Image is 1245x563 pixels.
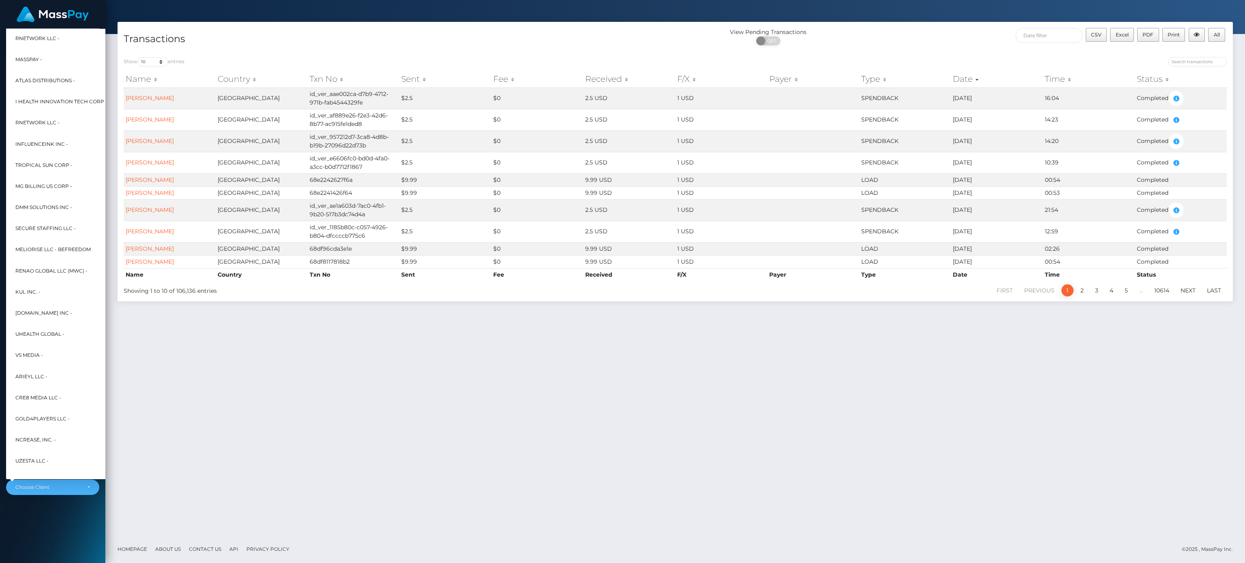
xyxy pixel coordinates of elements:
span: Excel [1116,32,1129,38]
div: Showing 1 to 10 of 106,136 entries [124,284,576,295]
select: Showentries [137,57,168,66]
a: [PERSON_NAME] [126,137,174,145]
td: 12:59 [1043,221,1135,242]
th: Type [859,268,951,281]
td: id_ver_e6606fc0-bd0d-4fa0-a3cc-b0d7712f1867 [308,152,400,173]
span: Print [1168,32,1180,38]
a: 10614 [1150,284,1174,296]
td: SPENDBACK [859,87,951,109]
span: UHealth Global - [15,329,64,339]
span: All [1214,32,1220,38]
span: DMM Solutions Inc - [15,202,72,213]
a: [PERSON_NAME] [126,116,174,123]
button: Print [1162,28,1185,42]
td: [GEOGRAPHIC_DATA] [216,199,308,221]
td: 14:20 [1043,130,1135,152]
button: Excel [1110,28,1134,42]
td: 68e2241426f64 [308,186,400,199]
td: $0 [491,130,583,152]
th: Fee: activate to sort column ascending [491,71,583,87]
td: LOAD [859,173,951,186]
td: $2.5 [399,109,491,130]
td: Completed [1135,109,1227,130]
td: id_ver_957212d7-3ca8-4d8b-b19b-27096d22d73b [308,130,400,152]
td: 1 USD [675,173,767,186]
a: Privacy Policy [243,543,293,555]
td: 68df96cda3e1e [308,242,400,255]
td: [GEOGRAPHIC_DATA] [216,87,308,109]
th: F/X: activate to sort column ascending [675,71,767,87]
td: $0 [491,221,583,242]
span: Cre8 Media LLC - [15,392,61,403]
span: VS Media - [15,350,43,360]
a: [PERSON_NAME] [126,245,174,252]
span: Ncrease, Inc. - [15,435,56,445]
td: [GEOGRAPHIC_DATA] [216,186,308,199]
td: 68df8117818b2 [308,255,400,268]
td: $0 [491,152,583,173]
input: Date filter [1016,28,1082,43]
td: [GEOGRAPHIC_DATA] [216,255,308,268]
td: id_ver_1185b80c-c057-4926-b804-dfccccb775c6 [308,221,400,242]
td: 2.5 USD [583,221,675,242]
td: 1 USD [675,152,767,173]
a: [PERSON_NAME] [126,228,174,235]
td: 21:54 [1043,199,1135,221]
a: 3 [1091,284,1103,296]
a: 2 [1076,284,1088,296]
td: [DATE] [951,242,1043,255]
th: Sent: activate to sort column ascending [399,71,491,87]
th: Payer [767,268,859,281]
span: PDF [1142,32,1153,38]
td: [DATE] [951,221,1043,242]
td: 2.5 USD [583,87,675,109]
td: 2.5 USD [583,199,675,221]
td: 9.99 USD [583,255,675,268]
td: 14:23 [1043,109,1135,130]
td: $0 [491,255,583,268]
td: [DATE] [951,152,1043,173]
td: 1 USD [675,186,767,199]
td: [GEOGRAPHIC_DATA] [216,152,308,173]
td: SPENDBACK [859,152,951,173]
th: Txn No: activate to sort column ascending [308,71,400,87]
div: Choose Client [15,484,81,490]
td: 1 USD [675,130,767,152]
td: 10:39 [1043,152,1135,173]
span: CSV [1091,32,1102,38]
th: Received [583,268,675,281]
td: Completed [1135,255,1227,268]
span: Renao Global LLC (MWC) - [15,266,88,276]
td: $0 [491,186,583,199]
a: [PERSON_NAME] [126,176,174,183]
a: [PERSON_NAME] [126,258,174,265]
th: Date [951,268,1043,281]
h4: Transactions [124,32,669,46]
td: 00:54 [1043,255,1135,268]
td: LOAD [859,242,951,255]
td: SPENDBACK [859,199,951,221]
th: Fee [491,268,583,281]
td: LOAD [859,186,951,199]
td: Completed [1135,173,1227,186]
td: [GEOGRAPHIC_DATA] [216,242,308,255]
a: [PERSON_NAME] [126,189,174,196]
td: 16:04 [1043,87,1135,109]
a: [PERSON_NAME] [126,206,174,213]
td: Completed [1135,130,1227,152]
td: $2.5 [399,87,491,109]
td: $2.5 [399,221,491,242]
div: View Pending Transactions [675,28,861,36]
button: PDF [1137,28,1159,42]
span: MG Billing US Corp - [15,181,72,192]
td: LOAD [859,255,951,268]
td: [GEOGRAPHIC_DATA] [216,221,308,242]
td: 9.99 USD [583,186,675,199]
span: RNetwork LLC - [15,33,60,44]
a: 1 [1061,284,1074,296]
td: [DATE] [951,186,1043,199]
td: 9.99 USD [583,242,675,255]
td: $9.99 [399,242,491,255]
a: Last [1202,284,1226,296]
td: Completed [1135,221,1227,242]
